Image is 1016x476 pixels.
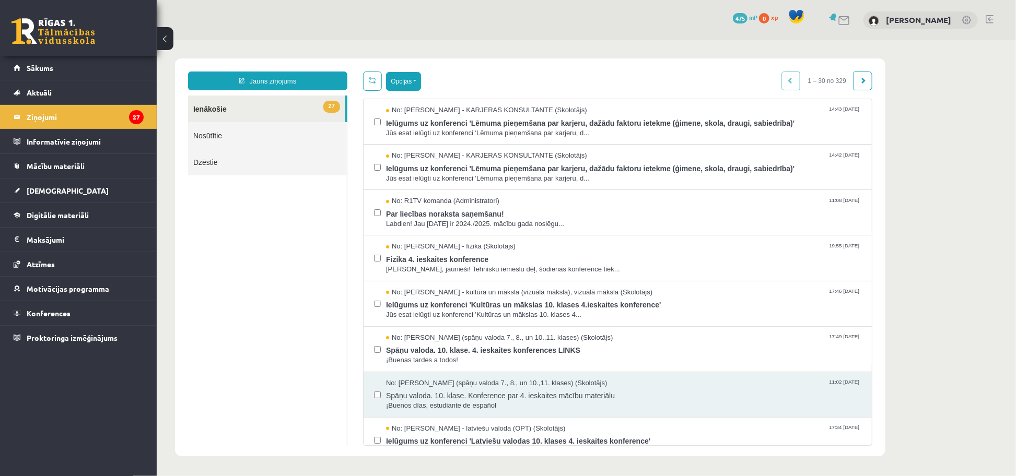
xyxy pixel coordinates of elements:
[31,55,189,82] a: 27Ienākošie
[27,228,144,252] legend: Maksājumi
[759,13,783,21] a: 0 xp
[229,247,496,257] span: No: [PERSON_NAME] - kultūra un māksla (vizuālā māksla), vizuālā māksla (Skolotājs)
[670,247,705,255] span: 17:46 [DATE]
[14,56,144,80] a: Sākums
[27,63,53,73] span: Sākums
[670,201,705,209] span: 19:55 [DATE]
[644,31,697,50] span: 1 – 30 no 329
[670,338,705,346] span: 11:02 [DATE]
[229,393,705,406] span: Ielūgums uz konferenci 'Latviešu valodas 10. klases 4. ieskaites konference'
[229,156,705,188] a: No: R1TV komanda (Administratori) 11:08 [DATE] Par liecības noraksta saņemšanu! Labdien! Jau [DAT...
[670,384,705,391] span: 17:34 [DATE]
[31,109,190,135] a: Dzēstie
[27,129,144,153] legend: Informatīvie ziņojumi
[129,110,144,124] i: 27
[27,308,71,318] span: Konferences
[229,224,705,234] span: [PERSON_NAME], jaunieši! Tehnisku iemeslu dēļ, šodienas konference tiek...
[749,13,757,21] span: mP
[27,259,55,269] span: Atzīmes
[670,156,705,164] span: 11:08 [DATE]
[27,210,89,220] span: Digitālie materiāli
[229,201,705,234] a: No: [PERSON_NAME] - fizika (Skolotājs) 19:55 [DATE] Fizika 4. ieskaites konference [PERSON_NAME],...
[229,32,264,51] button: Opcijas
[14,228,144,252] a: Maksājumi
[229,111,430,121] span: No: [PERSON_NAME] - KARJERAS KONSULTANTE (Skolotājs)
[229,201,359,211] span: No: [PERSON_NAME] - fizika (Skolotājs)
[229,315,705,325] span: ¡Buenas tardes a todos!
[31,31,191,50] a: Jauns ziņojums
[14,178,144,203] a: [DEMOGRAPHIC_DATA]
[229,134,705,144] span: Jūs esat ielūgti uz konferenci 'Lēmuma pieņemšana par karjeru, d...
[27,88,52,97] span: Aktuāli
[11,18,95,44] a: Rīgas 1. Tālmācības vidusskola
[733,13,757,21] a: 475 mP
[229,257,705,270] span: Ielūgums uz konferenci 'Kultūras un mākslas 10. klases 4.ieskaites konference'
[229,88,705,98] span: Jūs esat ielūgti uz konferenci 'Lēmuma pieņemšana par karjeru, d...
[27,105,144,129] legend: Ziņojumi
[733,13,748,23] span: 475
[27,284,109,293] span: Motivācijas programma
[27,186,109,195] span: [DEMOGRAPHIC_DATA]
[229,166,705,179] span: Par liecības noraksta saņemšanu!
[14,301,144,325] a: Konferences
[229,270,705,280] span: Jūs esat ielūgti uz konferenci 'Kultūras un mākslas 10. klases 4...
[14,105,144,129] a: Ziņojumi27
[14,154,144,178] a: Mācību materiāli
[670,65,705,73] span: 14:43 [DATE]
[229,247,705,280] a: No: [PERSON_NAME] - kultūra un māksla (vizuālā māksla), vizuālā māksla (Skolotājs) 17:46 [DATE] I...
[167,61,183,73] span: 27
[14,129,144,153] a: Informatīvie ziņojumi
[229,384,705,416] a: No: [PERSON_NAME] - latviešu valoda (OPT) (Skolotājs) 17:34 [DATE] Ielūgums uz konferenci 'Latvie...
[229,211,705,224] span: Fizika 4. ieskaites konference
[229,156,343,166] span: No: R1TV komanda (Administratori)
[229,121,705,134] span: Ielūgums uz konferenci 'Lēmuma pieņemšana par karjeru, dažādu faktoru ietekme (ģimene, skola, dra...
[27,161,85,171] span: Mācību materiāli
[14,326,144,350] a: Proktoringa izmēģinājums
[14,80,144,104] a: Aktuāli
[670,111,705,118] span: 14:42 [DATE]
[670,293,705,301] span: 17:49 [DATE]
[14,203,144,227] a: Digitālie materiāli
[229,65,430,75] span: No: [PERSON_NAME] - KARJERAS KONSULTANTE (Skolotājs)
[229,75,705,88] span: Ielūgums uz konferenci 'Lēmuma pieņemšana par karjeru, dažādu faktoru ietekme (ģimene, skola, dra...
[229,293,456,303] span: No: [PERSON_NAME] (spāņu valoda 7., 8., un 10.,11. klases) (Skolotājs)
[14,277,144,301] a: Motivācijas programma
[229,65,705,98] a: No: [PERSON_NAME] - KARJERAS KONSULTANTE (Skolotājs) 14:43 [DATE] Ielūgums uz konferenci 'Lēmuma ...
[229,302,705,315] span: Spāņu valoda. 10. klase. 4. ieskaites konferences LINKS
[229,111,705,143] a: No: [PERSON_NAME] - KARJERAS KONSULTANTE (Skolotājs) 14:42 [DATE] Ielūgums uz konferenci 'Lēmuma ...
[229,348,705,361] span: Spāņu valoda. 10. klase. Konference par 4. ieskaites mācību materiālu
[229,338,705,371] a: No: [PERSON_NAME] (spāņu valoda 7., 8., un 10.,11. klases) (Skolotājs) 11:02 [DATE] Spāņu valoda....
[869,16,879,26] img: Adelina Lačinova
[14,252,144,276] a: Atzīmes
[229,338,450,348] span: No: [PERSON_NAME] (spāņu valoda 7., 8., un 10.,11. klases) (Skolotājs)
[229,179,705,189] span: Labdien! Jau [DATE] ir 2024./2025. mācību gada noslēgu...
[229,361,705,371] span: ¡Buenos días, estudiante de español
[27,333,118,342] span: Proktoringa izmēģinājums
[229,293,705,325] a: No: [PERSON_NAME] (spāņu valoda 7., 8., un 10.,11. klases) (Skolotājs) 17:49 [DATE] Spāņu valoda....
[31,82,190,109] a: Nosūtītie
[886,15,951,25] a: [PERSON_NAME]
[759,13,769,23] span: 0
[771,13,778,21] span: xp
[229,384,408,394] span: No: [PERSON_NAME] - latviešu valoda (OPT) (Skolotājs)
